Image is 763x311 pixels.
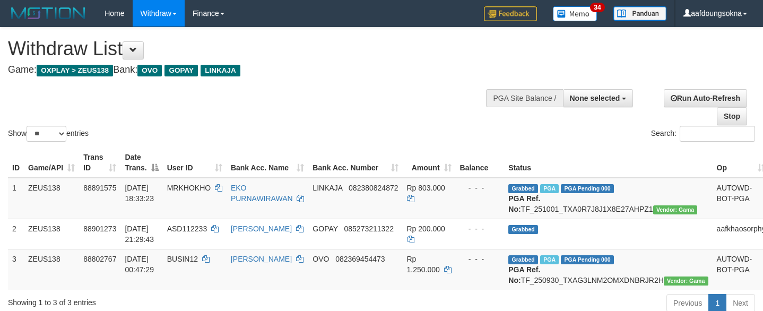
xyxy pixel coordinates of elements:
[8,249,24,290] td: 3
[227,148,308,178] th: Bank Acc. Name: activate to sort column ascending
[504,148,712,178] th: Status
[8,293,310,308] div: Showing 1 to 3 of 3 entries
[563,89,634,107] button: None selected
[167,224,207,233] span: ASD112233
[201,65,240,76] span: LINKAJA
[403,148,456,178] th: Amount: activate to sort column ascending
[349,184,398,192] span: Copy 082380824872 to clipboard
[651,126,755,142] label: Search:
[24,219,79,249] td: ZEUS138
[164,65,198,76] span: GOPAY
[486,89,562,107] div: PGA Site Balance /
[590,3,604,12] span: 34
[137,65,162,76] span: OVO
[8,5,89,21] img: MOTION_logo.png
[8,38,498,59] h1: Withdraw List
[24,249,79,290] td: ZEUS138
[460,223,500,234] div: - - -
[508,225,538,234] span: Grabbed
[484,6,537,21] img: Feedback.jpg
[120,148,162,178] th: Date Trans.: activate to sort column descending
[653,205,698,214] span: Vendor URL: https://trx31.1velocity.biz
[508,255,538,264] span: Grabbed
[508,265,540,284] b: PGA Ref. No:
[613,6,666,21] img: panduan.png
[540,255,559,264] span: Marked by aafsreyleap
[231,255,292,263] a: [PERSON_NAME]
[83,184,116,192] span: 88891575
[231,184,293,203] a: EKO PURNAWIRAWAN
[163,148,227,178] th: User ID: activate to sort column ascending
[680,126,755,142] input: Search:
[313,224,337,233] span: GOPAY
[125,255,154,274] span: [DATE] 00:47:29
[27,126,66,142] select: Showentries
[313,255,329,263] span: OVO
[83,224,116,233] span: 88901273
[24,178,79,219] td: ZEUS138
[79,148,120,178] th: Trans ID: activate to sort column ascending
[407,255,440,274] span: Rp 1.250.000
[125,184,154,203] span: [DATE] 18:33:23
[8,178,24,219] td: 1
[570,94,620,102] span: None selected
[508,184,538,193] span: Grabbed
[460,254,500,264] div: - - -
[664,89,747,107] a: Run Auto-Refresh
[460,183,500,193] div: - - -
[335,255,385,263] span: Copy 082369454473 to clipboard
[407,184,445,192] span: Rp 803.000
[8,148,24,178] th: ID
[540,184,559,193] span: Marked by aafpengsreynich
[8,219,24,249] td: 2
[8,65,498,75] h4: Game: Bank:
[553,6,597,21] img: Button%20Memo.svg
[344,224,394,233] span: Copy 085273211322 to clipboard
[456,148,505,178] th: Balance
[24,148,79,178] th: Game/API: activate to sort column ascending
[504,249,712,290] td: TF_250930_TXAG3LNM2OMXDNBRJR2H
[504,178,712,219] td: TF_251001_TXA0R7J8J1X8E27AHPZ1
[313,184,342,192] span: LINKAJA
[231,224,292,233] a: [PERSON_NAME]
[37,65,113,76] span: OXPLAY > ZEUS138
[167,184,211,192] span: MRKHOKHO
[717,107,747,125] a: Stop
[664,277,708,286] span: Vendor URL: https://trx31.1velocity.biz
[308,148,402,178] th: Bank Acc. Number: activate to sort column ascending
[167,255,198,263] span: BUSIN12
[125,224,154,244] span: [DATE] 21:29:43
[561,255,614,264] span: PGA Pending
[8,126,89,142] label: Show entries
[561,184,614,193] span: PGA Pending
[83,255,116,263] span: 88802767
[508,194,540,213] b: PGA Ref. No:
[407,224,445,233] span: Rp 200.000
